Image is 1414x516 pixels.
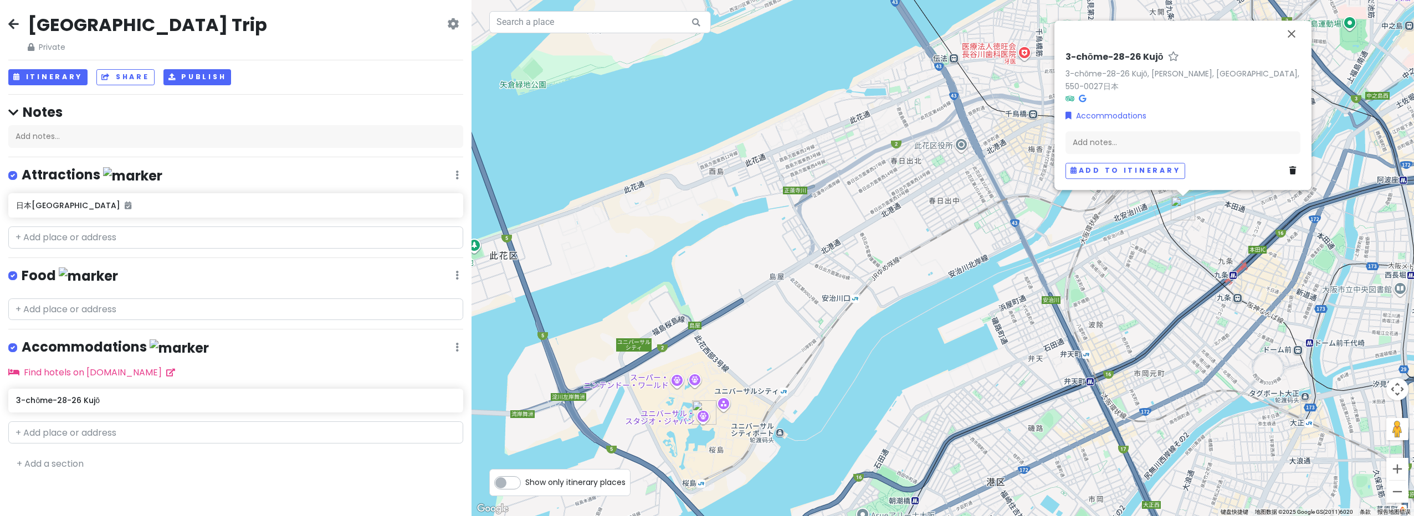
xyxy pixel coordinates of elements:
[1065,131,1300,154] div: Add notes...
[474,502,511,516] img: Google
[59,267,118,285] img: marker
[8,421,463,443] input: + Add place or address
[1065,110,1146,122] a: Accommodations
[1386,418,1408,440] button: 将街景小人拖到地图上以打开街景
[1168,51,1179,63] a: Star place
[1386,378,1408,400] button: 地图镜头控件
[22,166,162,184] h4: Attractions
[1065,163,1185,179] button: Add to itinerary
[8,366,175,379] a: Find hotels on [DOMAIN_NAME]
[1289,165,1300,177] a: Delete place
[1386,481,1408,503] button: 缩小
[17,457,84,470] a: + Add a section
[8,69,88,85] button: Itinerary
[163,69,232,85] button: Publish
[1255,509,1353,515] span: 地图数据 ©2025 Google GS(2011)6020
[150,339,209,357] img: marker
[692,400,716,425] div: 日本环球影城
[8,298,463,321] input: + Add place or address
[1171,196,1195,220] div: 3-chōme-28-26 Kujō
[22,338,209,357] h4: Accommodations
[96,69,154,85] button: Share
[125,202,131,209] i: Added to itinerary
[103,167,162,184] img: marker
[1065,51,1164,63] h6: 3-chōme-28-26 Kujō
[8,125,463,148] div: Add notes...
[1386,458,1408,480] button: 放大
[28,41,267,53] span: Private
[8,226,463,249] input: + Add place or address
[1079,95,1086,103] i: Google Maps
[525,476,626,488] span: Show only itinerary places
[8,104,463,121] h4: Notes
[28,13,267,37] h2: [GEOGRAPHIC_DATA] Trip
[489,11,711,33] input: Search a place
[16,395,455,405] h6: 3-chōme-28-26 Kujō
[1360,509,1371,515] a: 条款
[22,267,118,285] h4: Food
[1221,508,1248,516] button: 键盘快捷键
[1065,68,1299,92] a: 3-chōme-28-26 Kujō, [PERSON_NAME], [GEOGRAPHIC_DATA], 550-0027日本
[1065,95,1074,103] i: Tripadvisor
[1278,20,1305,47] button: 关闭
[16,200,455,210] h6: 日本[GEOGRAPHIC_DATA]
[474,502,511,516] a: 在 Google 地图中打开此区域（会打开一个新窗口）
[1377,509,1411,515] a: 报告地图错误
